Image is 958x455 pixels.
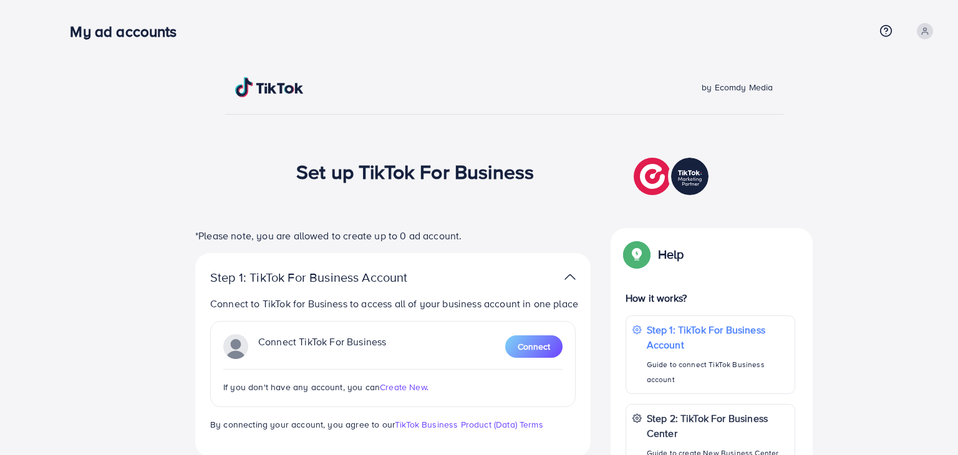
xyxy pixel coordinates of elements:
p: Guide to connect TikTok Business account [647,357,788,387]
img: Popup guide [626,243,648,266]
p: Step 1: TikTok For Business Account [210,270,447,285]
p: *Please note, you are allowed to create up to 0 ad account. [195,228,591,243]
h1: Set up TikTok For Business [296,160,534,183]
p: Step 2: TikTok For Business Center [647,411,788,441]
img: TikTok partner [634,155,712,198]
img: TikTok partner [564,268,576,286]
p: Step 1: TikTok For Business Account [647,322,788,352]
p: Help [658,247,684,262]
p: How it works? [626,290,795,305]
span: by Ecomdy Media [702,81,773,93]
img: TikTok [235,77,304,97]
h3: My ad accounts [70,22,186,41]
